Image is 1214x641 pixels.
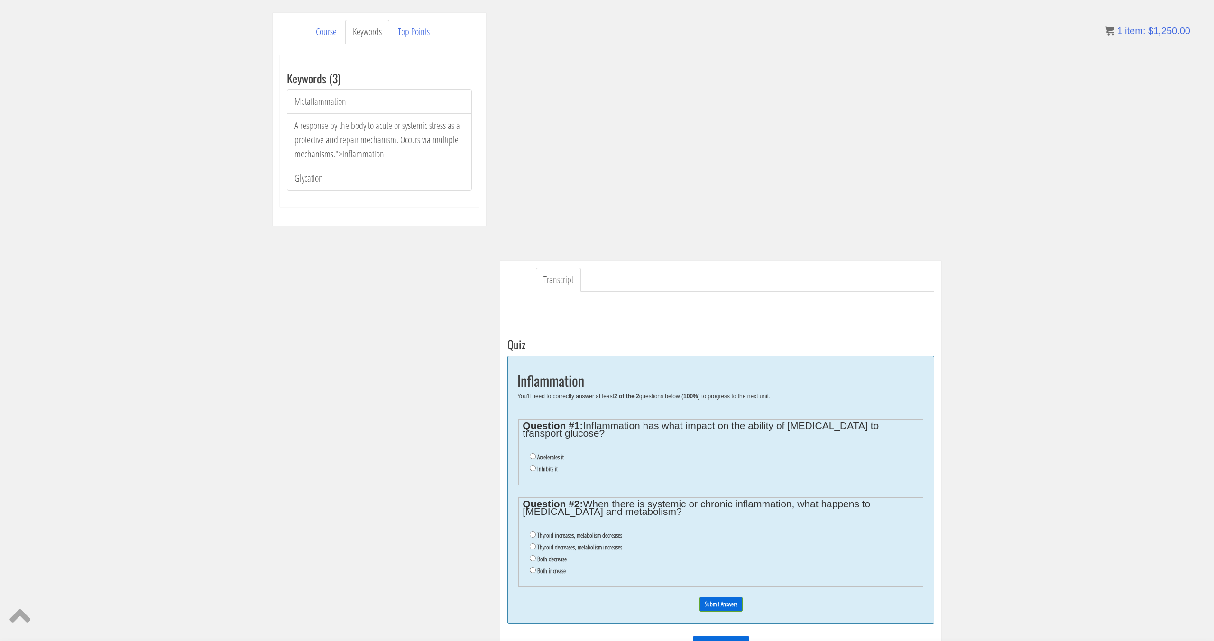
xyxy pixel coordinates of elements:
h3: Keywords (3) [287,72,472,84]
span: item: [1125,26,1145,36]
a: Transcript [536,268,581,292]
label: Thyroid decreases, metabolism increases [537,543,622,551]
a: Course [308,20,344,44]
a: Keywords [345,20,389,44]
label: Both decrease [537,555,567,563]
legend: Inflammation has what impact on the ability of [MEDICAL_DATA] to transport glucose? [523,422,919,437]
img: icon11.png [1105,26,1114,36]
strong: Question #2: [523,498,583,509]
bdi: 1,250.00 [1148,26,1190,36]
a: Metaflammation [287,89,472,114]
a: A response by the body to acute or systemic stress as a protective and repair mechanism. Occurs v... [287,113,472,166]
div: You'll need to correctly answer at least questions below ( ) to progress to the next unit. [517,393,924,400]
legend: When there is systemic or chronic inflammation, what happens to [MEDICAL_DATA] and metabolism? [523,500,919,515]
h2: Inflammation [517,373,924,388]
strong: Question #1: [523,420,583,431]
input: Submit Answers [699,597,743,612]
h3: Quiz [507,338,934,350]
label: Inhibits it [537,465,558,473]
label: Accelerates it [537,453,564,461]
a: Glycation [287,166,472,191]
span: 1 [1117,26,1122,36]
b: 2 of the 2 [614,393,639,400]
label: Both increase [537,567,566,575]
a: Top Points [390,20,437,44]
b: 100% [683,393,698,400]
span: $ [1148,26,1153,36]
a: 1 item: $1,250.00 [1105,26,1190,36]
label: Thyroid increases, metabolism decreases [537,531,622,539]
